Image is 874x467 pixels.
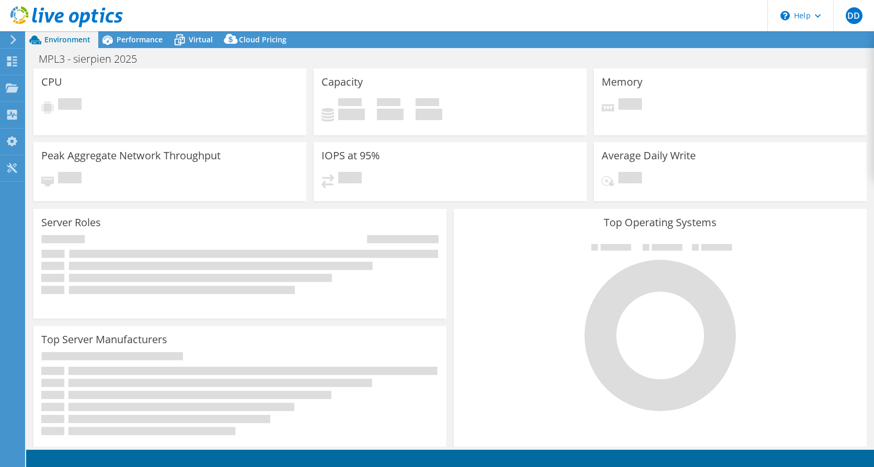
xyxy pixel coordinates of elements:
h3: Peak Aggregate Network Throughput [41,150,221,161]
h4: 0 GiB [338,109,365,120]
h3: Capacity [321,76,363,88]
h4: 0 GiB [416,109,442,120]
h4: 0 GiB [377,109,404,120]
span: Used [338,98,362,109]
span: Free [377,98,400,109]
span: Pending [618,98,642,112]
h3: Average Daily Write [602,150,696,161]
h3: Memory [602,76,642,88]
span: Environment [44,34,90,44]
span: Cloud Pricing [239,34,286,44]
span: Performance [117,34,163,44]
h3: Server Roles [41,217,101,228]
h3: Top Operating Systems [462,217,859,228]
span: Pending [58,172,82,186]
span: Pending [338,172,362,186]
h3: Top Server Manufacturers [41,334,167,345]
span: Virtual [189,34,213,44]
span: DD [846,7,862,24]
h1: MPL3 - sierpien 2025 [34,53,153,65]
span: Pending [58,98,82,112]
span: Pending [618,172,642,186]
span: Total [416,98,439,109]
svg: \n [780,11,790,20]
h3: IOPS at 95% [321,150,380,161]
h3: CPU [41,76,62,88]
